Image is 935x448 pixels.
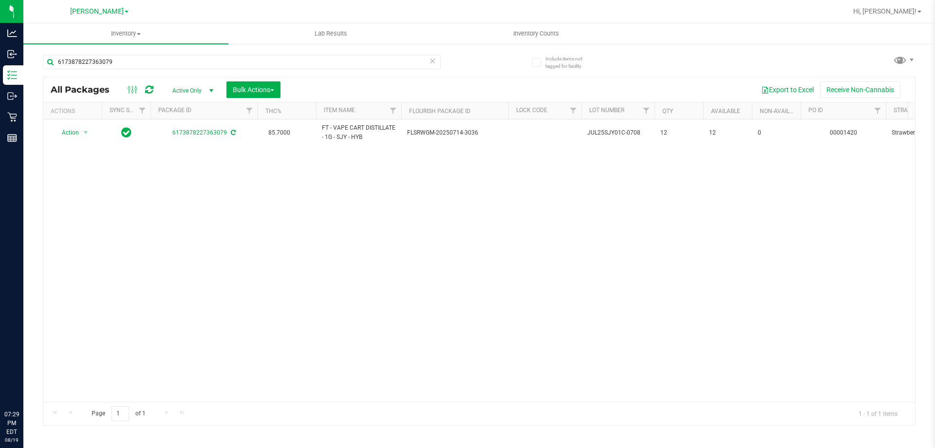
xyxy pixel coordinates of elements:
[134,102,150,119] a: Filter
[172,129,227,136] a: 6173878227363079
[711,108,740,115] a: Available
[23,29,228,38] span: Inventory
[7,28,17,38] inline-svg: Analytics
[10,370,39,399] iframe: Resource center
[385,102,401,119] a: Filter
[853,7,916,15] span: Hi, [PERSON_NAME]!
[638,102,654,119] a: Filter
[7,49,17,59] inline-svg: Inbound
[112,406,129,421] input: 1
[4,410,19,436] p: 07:29 PM EDT
[51,108,98,115] div: Actions
[820,81,900,98] button: Receive Non-Cannabis
[565,102,581,119] a: Filter
[158,107,191,114] a: Package ID
[7,70,17,80] inline-svg: Inventory
[433,23,638,44] a: Inventory Counts
[83,406,153,421] span: Page of 1
[226,81,280,98] button: Bulk Actions
[662,108,673,115] a: Qty
[830,129,857,136] a: 00001420
[758,128,795,137] span: 0
[870,102,886,119] a: Filter
[407,128,503,137] span: FLSRWGM-20250714-3036
[894,107,914,114] a: Strain
[110,107,147,114] a: Sync Status
[80,126,92,139] span: select
[500,29,572,38] span: Inventory Counts
[587,128,649,137] span: JUL25SJY01C-0708
[23,23,228,44] a: Inventory
[301,29,360,38] span: Lab Results
[263,126,295,140] span: 85.7000
[709,128,746,137] span: 12
[242,102,258,119] a: Filter
[324,107,355,114] a: Item Name
[660,128,697,137] span: 12
[229,129,236,136] span: Sync from Compliance System
[228,23,433,44] a: Lab Results
[545,55,594,70] span: Include items not tagged for facility
[7,133,17,143] inline-svg: Reports
[121,126,131,139] span: In Sync
[760,108,803,115] a: Non-Available
[7,91,17,101] inline-svg: Outbound
[53,126,79,139] span: Action
[429,55,436,67] span: Clear
[322,123,395,142] span: FT - VAPE CART DISTILLATE - 1G - SJY - HYB
[70,7,124,16] span: [PERSON_NAME]
[589,107,624,114] a: Lot Number
[43,55,441,69] input: Search Package ID, Item Name, SKU, Lot or Part Number...
[808,107,823,114] a: PO ID
[51,84,119,95] span: All Packages
[233,86,274,94] span: Bulk Actions
[755,81,820,98] button: Export to Excel
[409,108,470,115] a: Flourish Package ID
[7,112,17,122] inline-svg: Retail
[265,108,281,115] a: THC%
[516,107,547,114] a: Lock Code
[4,436,19,444] p: 08/19
[851,406,905,421] span: 1 - 1 of 1 items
